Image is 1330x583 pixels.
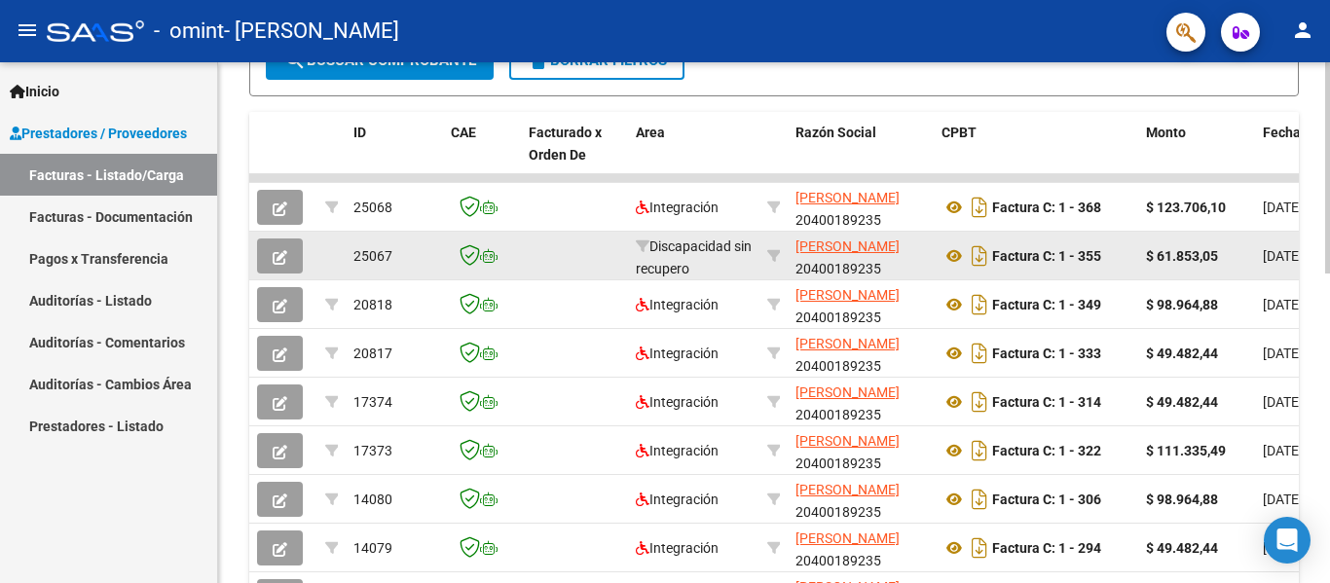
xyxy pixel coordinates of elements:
[521,112,628,198] datatable-header-cell: Facturado x Orden De
[967,192,992,223] i: Descargar documento
[353,540,392,556] span: 14079
[992,200,1101,215] strong: Factura C: 1 - 368
[992,297,1101,312] strong: Factura C: 1 - 349
[967,484,992,515] i: Descargar documento
[636,200,719,215] span: Integración
[636,492,719,507] span: Integración
[795,530,900,546] span: [PERSON_NAME]
[1146,443,1226,458] strong: $ 111.335,49
[1263,540,1303,556] span: [DATE]
[527,52,667,69] span: Borrar Filtros
[443,112,521,198] datatable-header-cell: CAE
[1146,346,1218,361] strong: $ 49.482,44
[1138,112,1255,198] datatable-header-cell: Monto
[967,289,992,320] i: Descargar documento
[795,384,900,400] span: [PERSON_NAME]
[788,112,934,198] datatable-header-cell: Razón Social
[795,236,926,276] div: 20400189235
[795,238,900,254] span: [PERSON_NAME]
[795,528,926,568] div: 20400189235
[795,482,900,497] span: [PERSON_NAME]
[1146,200,1226,215] strong: $ 123.706,10
[992,346,1101,361] strong: Factura C: 1 - 333
[353,297,392,312] span: 20818
[967,338,992,369] i: Descargar documento
[636,346,719,361] span: Integración
[992,394,1101,410] strong: Factura C: 1 - 314
[1146,540,1218,556] strong: $ 49.482,44
[967,386,992,418] i: Descargar documento
[636,125,665,140] span: Area
[795,479,926,520] div: 20400189235
[967,240,992,272] i: Descargar documento
[992,248,1101,264] strong: Factura C: 1 - 355
[154,10,224,53] span: - omint
[1263,443,1303,458] span: [DATE]
[353,492,392,507] span: 14080
[636,394,719,410] span: Integración
[1263,200,1303,215] span: [DATE]
[942,125,977,140] span: CPBT
[10,123,187,144] span: Prestadores / Proveedores
[1263,248,1303,264] span: [DATE]
[795,430,926,471] div: 20400189235
[353,443,392,458] span: 17373
[1263,394,1303,410] span: [DATE]
[992,540,1101,556] strong: Factura C: 1 - 294
[16,18,39,42] mat-icon: menu
[1146,248,1218,264] strong: $ 61.853,05
[992,443,1101,458] strong: Factura C: 1 - 322
[353,346,392,361] span: 20817
[795,333,926,374] div: 20400189235
[795,287,900,303] span: [PERSON_NAME]
[451,125,476,140] span: CAE
[636,443,719,458] span: Integración
[1146,492,1218,507] strong: $ 98.964,88
[795,336,900,351] span: [PERSON_NAME]
[1146,125,1186,140] span: Monto
[1263,297,1303,312] span: [DATE]
[353,125,366,140] span: ID
[529,125,602,163] span: Facturado x Orden De
[967,532,992,564] i: Descargar documento
[346,112,443,198] datatable-header-cell: ID
[353,248,392,264] span: 25067
[10,81,59,102] span: Inicio
[1264,517,1311,564] div: Open Intercom Messenger
[795,284,926,325] div: 20400189235
[795,125,876,140] span: Razón Social
[795,190,900,205] span: [PERSON_NAME]
[353,394,392,410] span: 17374
[1291,18,1314,42] mat-icon: person
[795,433,900,449] span: [PERSON_NAME]
[636,297,719,312] span: Integración
[224,10,399,53] span: - [PERSON_NAME]
[795,382,926,422] div: 20400189235
[628,112,759,198] datatable-header-cell: Area
[1146,394,1218,410] strong: $ 49.482,44
[283,52,476,69] span: Buscar Comprobante
[1263,346,1303,361] span: [DATE]
[795,187,926,228] div: 20400189235
[967,435,992,466] i: Descargar documento
[934,112,1138,198] datatable-header-cell: CPBT
[353,200,392,215] span: 25068
[636,540,719,556] span: Integración
[1146,297,1218,312] strong: $ 98.964,88
[1263,492,1303,507] span: [DATE]
[992,492,1101,507] strong: Factura C: 1 - 306
[636,238,752,276] span: Discapacidad sin recupero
